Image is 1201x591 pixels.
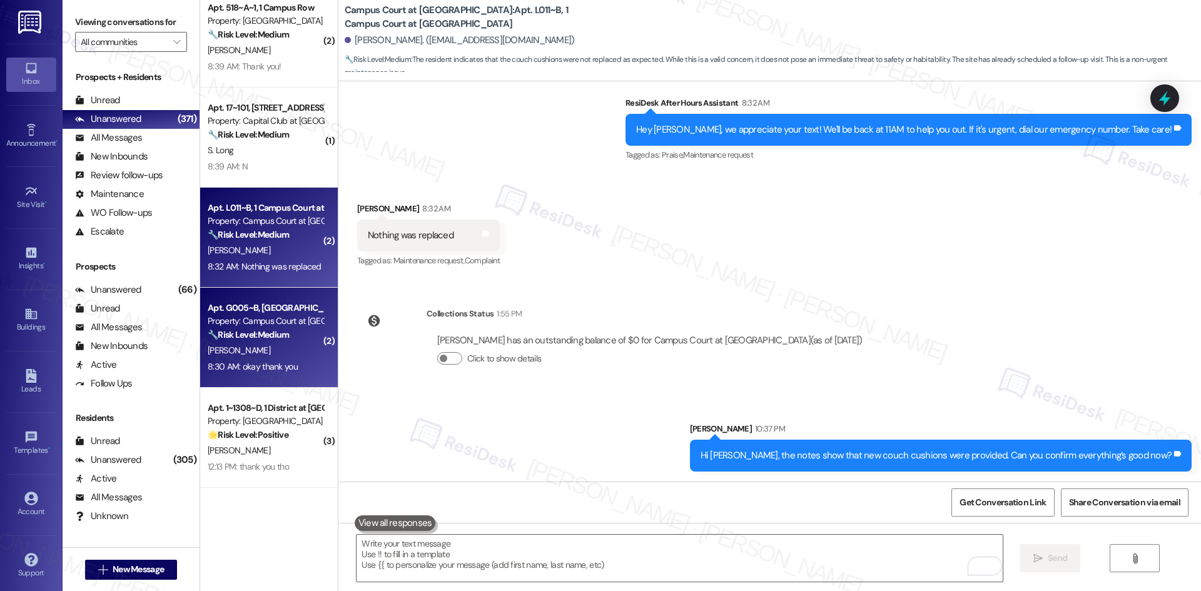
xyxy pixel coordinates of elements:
div: Unread [75,302,120,315]
div: Property: Campus Court at [GEOGRAPHIC_DATA] [208,215,323,228]
div: Prospects + Residents [63,71,200,84]
div: [PERSON_NAME]. ([EMAIL_ADDRESS][DOMAIN_NAME]) [345,34,575,47]
span: [PERSON_NAME] [208,44,270,56]
div: Maintenance [75,188,144,201]
a: Leads [6,365,56,399]
div: New Inbounds [75,340,148,353]
i:  [173,37,180,47]
a: Templates • [6,427,56,460]
div: 8:30 AM: okay thank you [208,361,298,372]
span: Maintenance request , [393,255,465,266]
div: Active [75,358,117,371]
a: Account [6,488,56,522]
div: ResiDesk After Hours Assistant [626,96,1192,114]
a: Buildings [6,303,56,337]
div: 8:32 AM [419,202,450,215]
button: Get Conversation Link [951,488,1054,517]
textarea: To enrich screen reader interactions, please activate Accessibility in Grammarly extension settings [357,535,1002,582]
div: [PERSON_NAME] has an outstanding balance of $0 for Campus Court at [GEOGRAPHIC_DATA] (as of [DATE]) [437,334,863,347]
input: All communities [81,32,167,52]
i:  [1033,553,1043,563]
div: Apt. 403~A, 1 [PERSON_NAME] on [GEOGRAPHIC_DATA] [208,502,323,515]
button: New Message [85,560,178,580]
span: S. Long [208,144,233,156]
div: Property: [GEOGRAPHIC_DATA] [208,415,323,428]
div: 1:55 PM [494,307,522,320]
span: New Message [113,563,164,576]
span: [PERSON_NAME] [208,245,270,256]
div: Property: Capital Club at [GEOGRAPHIC_DATA] [208,114,323,128]
span: Complaint [465,255,500,266]
i:  [98,565,108,575]
strong: 🔧 Risk Level: Medium [208,29,289,40]
i:  [1130,553,1140,563]
div: Collections Status [427,307,494,320]
div: Apt. L011~B, 1 Campus Court at [GEOGRAPHIC_DATA] [208,201,323,215]
span: Maintenance request [683,149,753,160]
strong: 🔧 Risk Level: Medium [345,54,411,64]
div: Property: [GEOGRAPHIC_DATA] [208,14,323,28]
span: • [45,198,47,207]
div: 8:39 AM: Thank you! [208,61,281,72]
a: Insights • [6,242,56,276]
strong: 🔧 Risk Level: Medium [208,329,289,340]
div: Follow Ups [75,377,133,390]
div: Apt. 1~1308~D, 1 District at [GEOGRAPHIC_DATA] [208,402,323,415]
b: Campus Court at [GEOGRAPHIC_DATA]: Apt. L011~B, 1 Campus Court at [GEOGRAPHIC_DATA] [345,4,595,31]
div: [PERSON_NAME] [690,422,1192,440]
div: Unknown [75,510,128,523]
div: Nothing was replaced [368,229,454,242]
strong: 🌟 Risk Level: Positive [208,429,288,440]
div: Unread [75,94,120,107]
div: Residents [63,412,200,425]
div: Property: Campus Court at [GEOGRAPHIC_DATA] [208,315,323,328]
div: Hey [PERSON_NAME], we appreciate your text! We'll be back at 11AM to help you out. If it's urgent... [636,123,1172,136]
div: Escalate [75,225,124,238]
label: Viewing conversations for [75,13,187,32]
div: Tagged as: [626,146,1192,164]
button: Share Conversation via email [1061,488,1188,517]
div: Unanswered [75,453,141,467]
span: [PERSON_NAME] [208,345,270,356]
span: : The resident indicates that the couch cushions were not replaced as expected. While this is a v... [345,53,1201,80]
div: (66) [175,280,200,300]
span: Get Conversation Link [960,496,1046,509]
strong: 🔧 Risk Level: Medium [208,129,289,140]
div: 12:13 PM: thank you tho [208,461,289,472]
span: Praise , [662,149,683,160]
div: 10:37 PM [752,422,785,435]
div: Prospects [63,260,200,273]
a: Support [6,549,56,583]
div: All Messages [75,491,142,504]
a: Inbox [6,58,56,91]
div: Tagged as: [357,251,500,270]
div: (371) [175,109,200,129]
div: 8:32 AM: Nothing was replaced [208,261,322,272]
span: Share Conversation via email [1069,496,1180,509]
div: Apt. G005~B, [GEOGRAPHIC_DATA] at [GEOGRAPHIC_DATA] [208,301,323,315]
span: Send [1048,552,1067,565]
span: • [48,444,50,453]
div: Apt. 518~A~1, 1 Campus Row [208,1,323,14]
div: Hi [PERSON_NAME], the notes show that new couch cushions were provided. Can you confirm everythin... [701,449,1172,462]
strong: 🔧 Risk Level: Medium [208,229,289,240]
div: All Messages [75,321,142,334]
div: WO Follow-ups [75,206,152,220]
div: New Inbounds [75,150,148,163]
div: All Messages [75,131,142,144]
div: Active [75,472,117,485]
label: Click to show details [467,352,541,365]
div: [PERSON_NAME] [357,202,500,220]
img: ResiDesk Logo [18,11,44,34]
a: Site Visit • [6,181,56,215]
div: (305) [170,450,200,470]
div: 8:32 AM [739,96,769,109]
span: [PERSON_NAME] [208,445,270,456]
div: 8:39 AM: N [208,161,248,172]
span: • [43,260,45,268]
div: Unread [75,435,120,448]
span: • [56,137,58,146]
div: Apt. 17~101, [STREET_ADDRESS] [208,101,323,114]
div: Unanswered [75,113,141,126]
div: Review follow-ups [75,169,163,182]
